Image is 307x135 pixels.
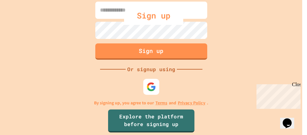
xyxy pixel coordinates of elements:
[126,65,177,73] div: Or signup using
[95,43,207,60] button: Sign up
[280,109,301,129] iframe: chat widget
[94,100,208,106] p: By signing up, you agree to our and .
[3,3,44,41] div: Chat with us now!Close
[254,82,301,109] iframe: chat widget
[146,82,156,92] img: google-icon.svg
[108,109,194,132] a: Explore the platform before signing up
[155,100,167,106] a: Terms
[178,100,205,106] a: Privacy Policy
[124,6,183,25] div: Sign up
